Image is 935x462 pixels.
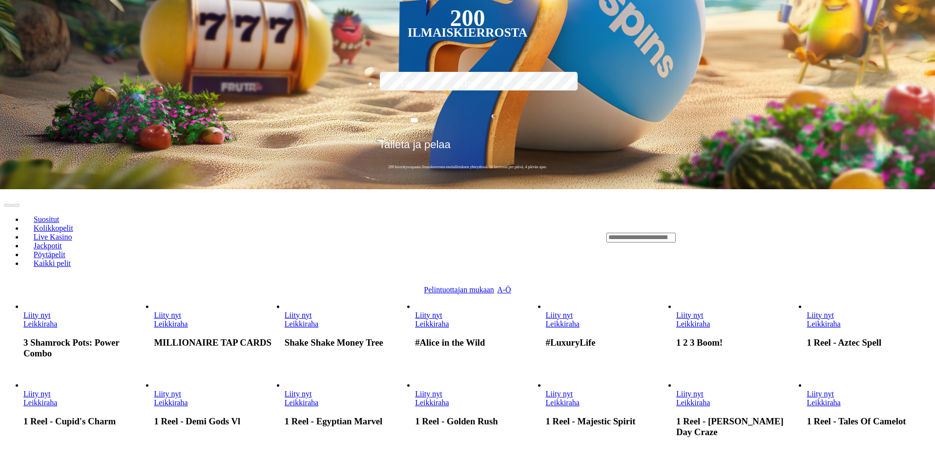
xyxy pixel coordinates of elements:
[676,416,801,438] h3: 1 Reel - [PERSON_NAME] Day Craze
[23,256,81,271] a: Kaikki pelit
[415,390,442,398] span: Liity nyt
[285,311,312,319] span: Liity nyt
[23,337,148,359] h3: 3 Shamrock Pots: Power Combo
[676,381,801,438] article: 1 Reel - Patrick's Day Craze
[154,390,181,398] span: Liity nyt
[546,398,580,407] a: 1 Reel - Majestic Spirit
[4,189,931,285] header: Lobby
[606,233,676,242] input: Search
[415,302,540,349] article: #Alice in the Wild
[807,311,834,319] span: Liity nyt
[154,381,278,427] article: 1 Reel - Demi Gods Vl
[439,70,496,99] label: €150
[807,416,931,427] h3: 1 Reel - Tales Of Camelot
[384,135,387,141] span: €
[546,320,580,328] a: #LuxuryLife
[23,212,69,227] a: Suositut
[676,398,710,407] a: 1 Reel - Patrick's Day Craze
[676,390,704,398] span: Liity nyt
[546,416,670,427] h3: 1 Reel - Majestic Spirit
[376,164,559,170] span: 200 kierrätysvapaata ilmaiskierrosta ensitalletuksen yhteydessä. 50 kierrosta per päivä, 4 päivän...
[377,70,434,99] label: €50
[415,320,449,328] a: #Alice in the Wild
[376,138,559,158] button: Talleta ja pelaa
[285,390,312,398] span: Liity nyt
[4,198,587,276] nav: Lobby
[676,390,704,398] a: 1 Reel - Patrick's Day Craze
[23,320,57,328] a: 3 Shamrock Pots: Power Combo
[807,320,840,328] a: 1 Reel - Aztec Spell
[424,286,494,294] a: Pelintuottajan mukaan
[415,390,442,398] a: 1 Reel - Golden Rush
[285,416,409,427] h3: 1 Reel - Egyptian Marvel
[546,311,573,319] span: Liity nyt
[807,381,931,427] article: 1 Reel - Tales Of Camelot
[807,302,931,349] article: 1 Reel - Aztec Spell
[23,239,72,253] a: Jackpotit
[807,337,931,348] h3: 1 Reel - Aztec Spell
[23,221,83,236] a: Kolikkopelit
[546,311,573,319] a: #LuxuryLife
[30,242,66,250] span: Jackpotit
[154,311,181,319] a: MILLIONAIRE TAP CARDS
[379,138,451,158] span: Talleta ja pelaa
[285,320,318,328] a: Shake Shake Money Tree
[415,381,540,427] article: 1 Reel - Golden Rush
[807,311,834,319] a: 1 Reel - Aztec Spell
[807,390,834,398] span: Liity nyt
[154,311,181,319] span: Liity nyt
[676,337,801,348] h3: 1 2 3 Boom!
[676,311,704,319] a: 1 2 3 Boom!
[497,286,511,294] a: A-Ö
[23,311,51,319] span: Liity nyt
[154,320,187,328] a: MILLIONAIRE TAP CARDS
[415,398,449,407] a: 1 Reel - Golden Rush
[546,302,670,349] article: #LuxuryLife
[23,230,82,244] a: Live Kasino
[501,70,558,99] label: €250
[154,302,278,349] article: MILLIONAIRE TAP CARDS
[415,311,442,319] span: Liity nyt
[415,337,540,348] h3: #Alice in the Wild
[23,381,148,427] article: 1 Reel - Cupid's Charm
[30,250,69,259] span: Pöytäpelit
[23,390,51,398] a: 1 Reel - Cupid's Charm
[676,320,710,328] a: 1 2 3 Boom!
[154,337,278,348] h3: MILLIONAIRE TAP CARDS
[415,416,540,427] h3: 1 Reel - Golden Rush
[12,204,20,207] button: next slide
[676,311,704,319] span: Liity nyt
[807,398,840,407] a: 1 Reel - Tales Of Camelot
[154,416,278,427] h3: 1 Reel - Demi Gods Vl
[285,302,409,349] article: Shake Shake Money Tree
[23,416,148,427] h3: 1 Reel - Cupid's Charm
[415,311,442,319] a: #Alice in the Wild
[546,381,670,427] article: 1 Reel - Majestic Spirit
[546,390,573,398] span: Liity nyt
[23,311,51,319] a: 3 Shamrock Pots: Power Combo
[23,247,75,262] a: Pöytäpelit
[408,27,528,39] div: Ilmaiskierrosta
[154,390,181,398] a: 1 Reel - Demi Gods Vl
[285,311,312,319] a: Shake Shake Money Tree
[676,302,801,349] article: 1 2 3 Boom!
[546,337,670,348] h3: #LuxuryLife
[285,390,312,398] a: 1 Reel - Egyptian Marvel
[546,390,573,398] a: 1 Reel - Majestic Spirit
[492,112,495,121] span: €
[30,259,75,267] span: Kaikki pelit
[30,224,77,232] span: Kolikkopelit
[285,398,318,407] a: 1 Reel - Egyptian Marvel
[30,215,63,223] span: Suositut
[285,337,409,348] h3: Shake Shake Money Tree
[807,390,834,398] a: 1 Reel - Tales Of Camelot
[285,381,409,427] article: 1 Reel - Egyptian Marvel
[4,204,12,207] button: prev slide
[23,302,148,359] article: 3 Shamrock Pots: Power Combo
[154,398,187,407] a: 1 Reel - Demi Gods Vl
[23,398,57,407] a: 1 Reel - Cupid's Charm
[23,390,51,398] span: Liity nyt
[450,12,485,24] div: 200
